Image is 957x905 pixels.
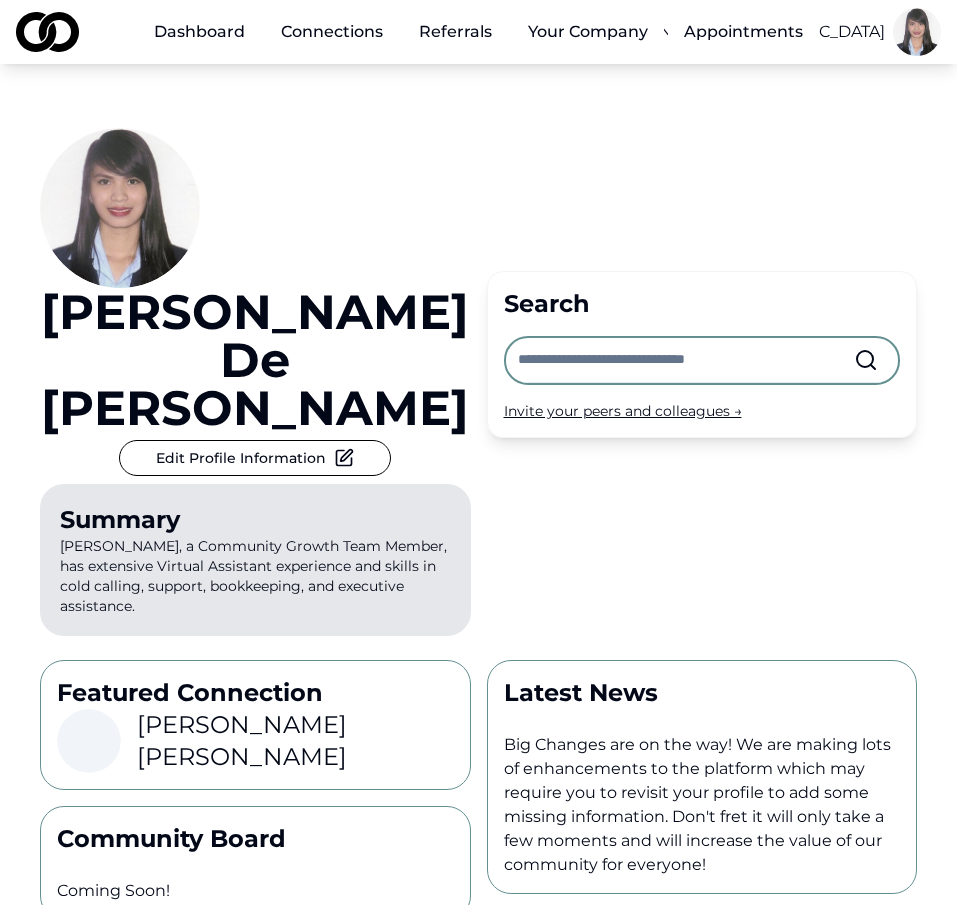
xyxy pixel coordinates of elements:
[265,12,399,52] a: Connections
[57,677,454,709] p: Featured Connection
[137,709,454,773] h3: [PERSON_NAME] [PERSON_NAME]
[57,823,454,855] p: Community Board
[138,12,819,52] nav: Main
[504,401,901,421] div: Invite your peers and colleagues →
[504,677,901,709] p: Latest News
[138,12,261,52] a: Dashboard
[504,733,901,877] p: Big Changes are on the way! We are making lots of enhancements to the platform which may require ...
[57,879,454,903] p: Coming Soon!
[668,12,819,52] a: Appointments
[60,504,451,536] div: Summary
[40,128,200,288] img: 51457996-7adf-4995-be40-a9f8ac946256-Picture1-profile_picture.jpg
[512,12,664,52] button: Your Company
[403,12,508,52] a: Referrals
[16,12,79,52] img: logo
[40,484,471,636] p: [PERSON_NAME], a Community Growth Team Member, has extensive Virtual Assistant experience and ski...
[504,288,901,320] div: Search
[40,288,471,432] a: [PERSON_NAME] de [PERSON_NAME]
[893,8,941,56] img: 51457996-7adf-4995-be40-a9f8ac946256-Picture1-profile_picture.jpg
[119,440,391,476] button: Edit Profile Information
